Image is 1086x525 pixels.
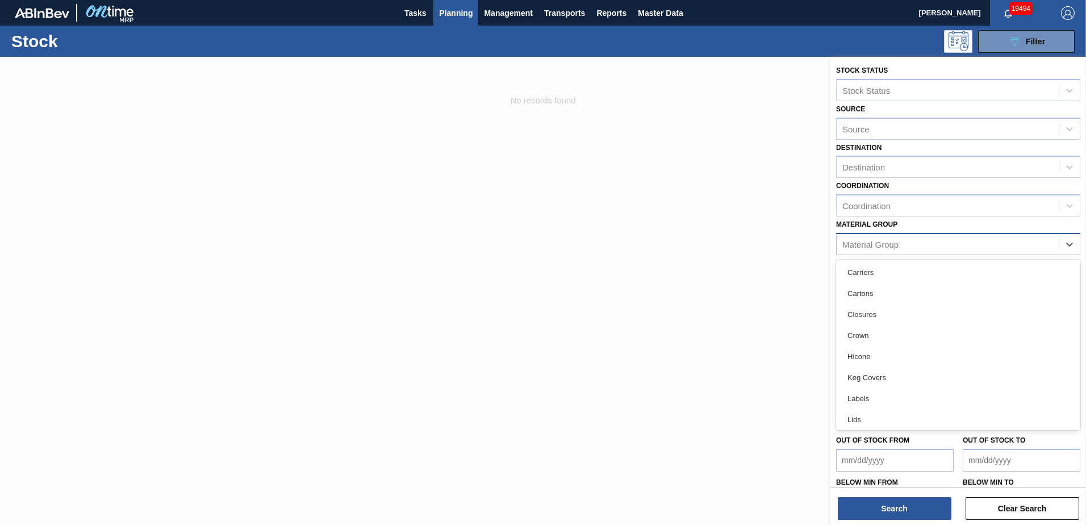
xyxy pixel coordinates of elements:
div: Carriers [836,262,1080,283]
h1: Stock [11,35,181,48]
div: Programming: no user selected [944,30,972,53]
button: Filter [978,30,1075,53]
div: Stock Status [842,85,890,95]
input: mm/dd/yyyy [836,449,954,472]
label: Out of Stock from [836,436,909,444]
label: Below Min to [963,478,1014,486]
label: Coordination [836,182,889,190]
input: mm/dd/yyyy [963,449,1080,472]
div: Lids [836,409,1080,430]
span: Reports [596,6,626,20]
span: Master Data [638,6,683,20]
label: Material Group [836,220,897,228]
button: Notifications [990,5,1026,21]
div: Material Group [842,239,899,249]
span: Tasks [403,6,428,20]
div: Destination [842,163,885,172]
div: Labels [836,388,1080,409]
div: Crown [836,325,1080,346]
label: Below Min from [836,478,898,486]
div: Hicone [836,346,1080,367]
label: Source [836,105,865,113]
span: Filter [1026,37,1045,46]
div: Source [842,124,870,134]
div: Keg Covers [836,367,1080,388]
label: Family [836,259,861,267]
span: Planning [439,6,473,20]
div: Cartons [836,283,1080,304]
label: Stock Status [836,66,888,74]
div: Closures [836,304,1080,325]
span: Transports [544,6,585,20]
div: Coordination [842,201,891,211]
label: Destination [836,144,882,152]
span: Management [484,6,533,20]
img: Logout [1061,6,1075,20]
label: Out of Stock to [963,436,1025,444]
img: TNhmsLtSVTkK8tSr43FrP2fwEKptu5GPRR3wAAAABJRU5ErkJggg== [15,8,69,18]
span: 19494 [1009,2,1033,15]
